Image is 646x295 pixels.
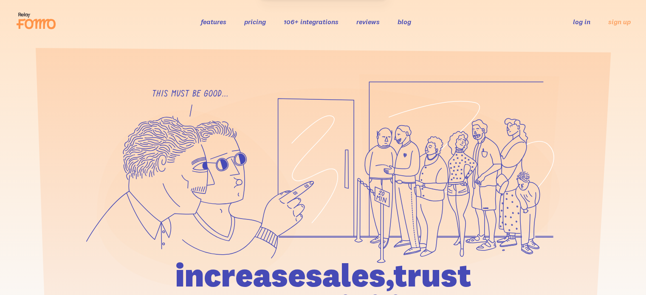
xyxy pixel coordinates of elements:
a: 106+ integrations [284,17,339,26]
a: log in [573,17,590,26]
a: pricing [244,17,266,26]
a: features [201,17,226,26]
a: sign up [608,17,631,26]
a: blog [398,17,411,26]
a: reviews [356,17,380,26]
